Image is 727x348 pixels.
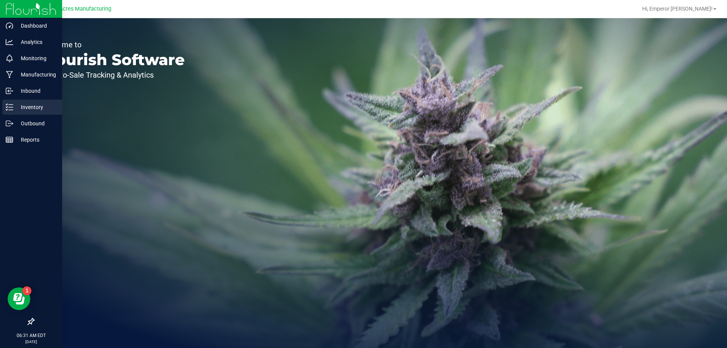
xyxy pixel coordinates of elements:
[13,103,59,112] p: Inventory
[6,71,13,78] inline-svg: Manufacturing
[642,6,713,12] span: Hi, Emperor [PERSON_NAME]!
[6,103,13,111] inline-svg: Inventory
[22,286,31,295] iframe: Resource center unread badge
[6,120,13,127] inline-svg: Outbound
[13,119,59,128] p: Outbound
[3,332,59,339] p: 06:31 AM EDT
[41,52,185,67] p: Flourish Software
[13,37,59,47] p: Analytics
[6,38,13,46] inline-svg: Analytics
[3,339,59,345] p: [DATE]
[6,55,13,62] inline-svg: Monitoring
[41,71,185,79] p: Seed-to-Sale Tracking & Analytics
[41,41,185,48] p: Welcome to
[6,136,13,144] inline-svg: Reports
[13,86,59,95] p: Inbound
[6,22,13,30] inline-svg: Dashboard
[13,135,59,144] p: Reports
[13,21,59,30] p: Dashboard
[8,287,30,310] iframe: Resource center
[43,6,111,12] span: Green Acres Manufacturing
[13,70,59,79] p: Manufacturing
[13,54,59,63] p: Monitoring
[6,87,13,95] inline-svg: Inbound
